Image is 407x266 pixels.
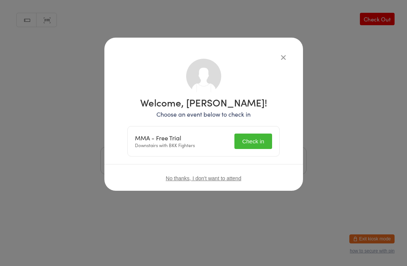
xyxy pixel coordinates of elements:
img: no_photo.png [186,59,221,94]
button: No thanks, I don't want to attend [166,175,241,181]
div: Downstairs with BKK Fighters [135,134,195,149]
p: Choose an event below to check in [127,110,280,119]
button: Check in [234,134,272,149]
div: MMA - Free Trial [135,134,195,141]
h1: Welcome, [PERSON_NAME]! [127,97,280,107]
